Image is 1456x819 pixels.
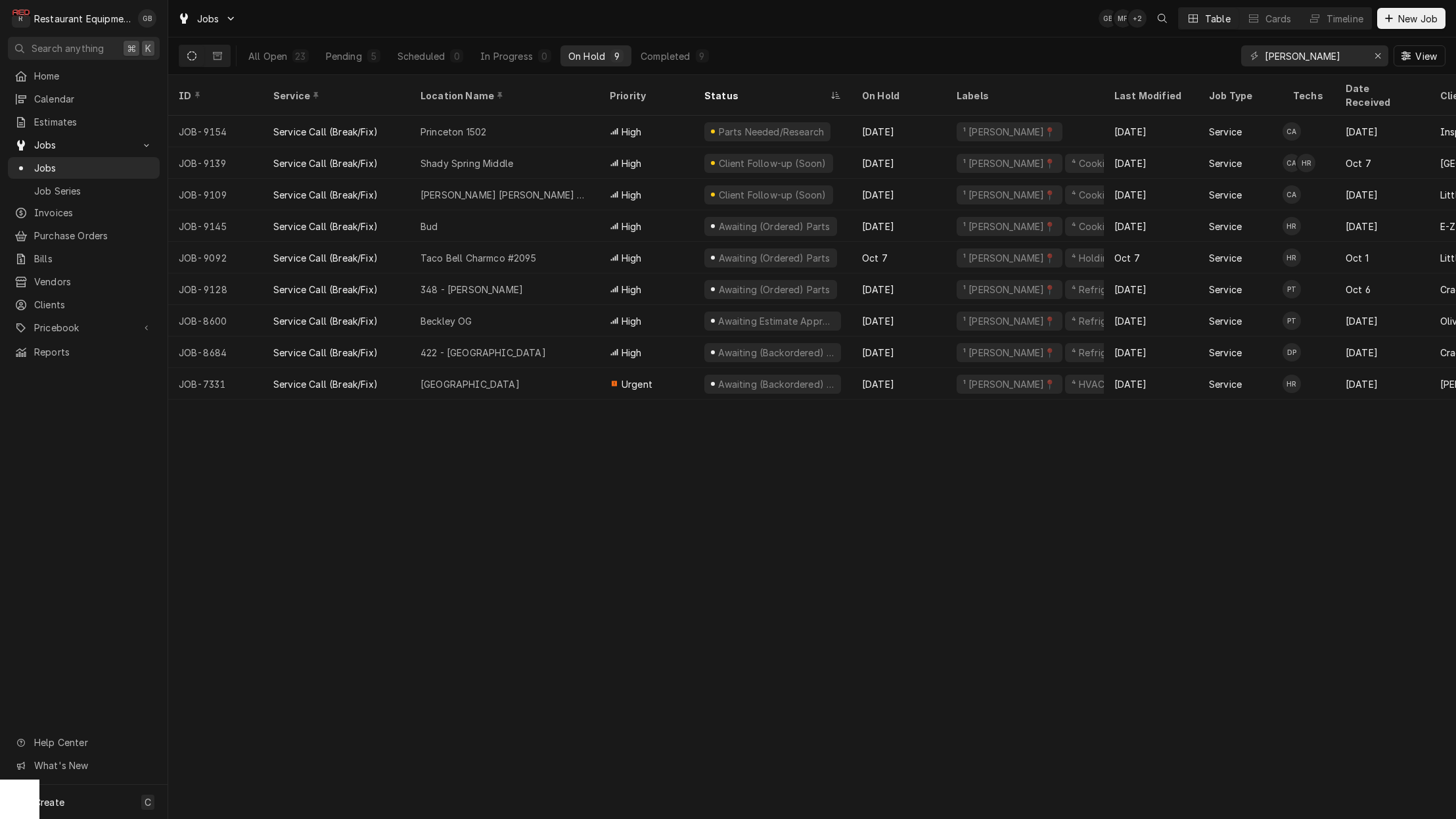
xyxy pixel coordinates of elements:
[1293,89,1325,103] div: Techs
[145,41,151,55] span: K
[34,115,153,129] span: Estimates
[1283,375,1301,393] div: Hunter Ralston's Avatar
[480,49,533,63] div: In Progress
[1070,346,1154,360] div: ⁴ Refrigeration ❄️
[8,157,160,179] a: Jobs
[12,9,30,28] div: Restaurant Equipment Diagnostics's Avatar
[610,89,681,103] div: Priority
[1377,8,1445,29] button: New Job
[34,736,152,749] span: Help Center
[421,314,472,328] div: Beckley OG
[8,732,160,753] a: Go to Help Center
[138,9,156,28] div: Gary Beaver's Avatar
[168,273,263,305] div: JOB-9128
[1283,217,1301,235] div: Hunter Ralston's Avatar
[962,251,1057,265] div: ¹ [PERSON_NAME]📍
[1209,220,1242,233] div: Service
[1394,45,1445,66] button: View
[34,229,153,243] span: Purchase Orders
[1070,156,1131,170] div: ⁴ Cooking 🔥
[1070,188,1131,202] div: ⁴ Cooking 🔥
[852,179,946,210] div: [DATE]
[1205,12,1231,26] div: Table
[197,12,219,26] span: Jobs
[1335,368,1430,400] div: [DATE]
[852,337,946,368] div: [DATE]
[962,346,1057,360] div: ¹ [PERSON_NAME]📍
[138,9,156,28] div: GB
[1283,154,1301,172] div: CA
[852,305,946,337] div: [DATE]
[1283,154,1301,172] div: Chuck Almond's Avatar
[34,161,153,175] span: Jobs
[1152,8,1173,29] button: Open search
[1335,273,1430,305] div: Oct 6
[273,283,378,296] div: Service Call (Break/Fix)
[717,156,827,170] div: Client Follow-up (Soon)
[1283,312,1301,330] div: PT
[1209,188,1242,202] div: Service
[962,188,1057,202] div: ¹ [PERSON_NAME]📍
[957,89,1093,103] div: Labels
[421,89,586,103] div: Location Name
[8,248,160,269] a: Bills
[1283,375,1301,393] div: HR
[962,125,1057,139] div: ¹ [PERSON_NAME]📍
[852,116,946,147] div: [DATE]
[168,210,263,242] div: JOB-9145
[962,220,1057,233] div: ¹ [PERSON_NAME]📍
[168,147,263,179] div: JOB-9139
[852,273,946,305] div: [DATE]
[295,49,306,63] div: 23
[1283,280,1301,298] div: Paxton Turner's Avatar
[34,184,153,198] span: Job Series
[168,179,263,210] div: JOB-9109
[1104,210,1198,242] div: [DATE]
[1283,248,1301,267] div: HR
[852,210,946,242] div: [DATE]
[1104,305,1198,337] div: [DATE]
[1283,217,1301,235] div: HR
[622,156,642,170] span: High
[1283,280,1301,298] div: PT
[34,138,133,152] span: Jobs
[1104,116,1198,147] div: [DATE]
[1070,251,1179,265] div: ⁴ Holding & Warming ♨️
[622,346,642,360] span: High
[717,125,825,139] div: Parts Needed/Research
[613,49,621,63] div: 9
[1283,185,1301,204] div: CA
[421,346,546,360] div: 422 - [GEOGRAPHIC_DATA]
[622,220,642,233] span: High
[168,368,263,400] div: JOB-7331
[1070,377,1120,391] div: ⁴ HVAC 🌡️
[179,89,250,103] div: ID
[641,49,690,63] div: Completed
[622,377,652,391] span: Urgent
[1209,346,1242,360] div: Service
[273,377,378,391] div: Service Call (Break/Fix)
[717,346,836,360] div: Awaiting (Backordered) Parts
[127,41,136,55] span: ⌘
[622,314,642,328] span: High
[1128,9,1147,28] div: + 2
[421,251,536,265] div: Taco Bell Charmco #2095
[1099,9,1117,28] div: Gary Beaver's Avatar
[421,220,438,233] div: Bud
[1283,185,1301,204] div: Chuck Almond's Avatar
[717,314,836,328] div: Awaiting Estimate Approval
[717,188,827,202] div: Client Follow-up (Soon)
[1265,45,1363,66] input: Keyword search
[34,69,153,83] span: Home
[326,49,362,63] div: Pending
[1335,179,1430,210] div: [DATE]
[8,341,160,363] a: Reports
[421,283,523,296] div: 348 - [PERSON_NAME]
[717,283,831,296] div: Awaiting (Ordered) Parts
[8,202,160,223] a: Invoices
[1283,312,1301,330] div: Paxton Turner's Avatar
[248,49,287,63] div: All Open
[421,377,520,391] div: [GEOGRAPHIC_DATA]
[8,65,160,87] a: Home
[168,337,263,368] div: JOB-8684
